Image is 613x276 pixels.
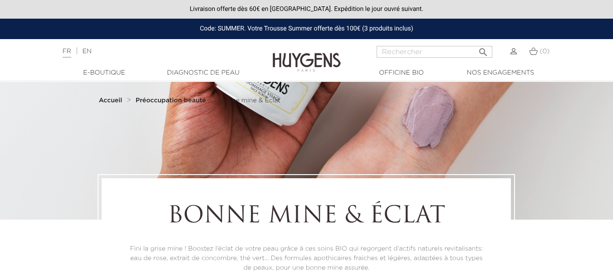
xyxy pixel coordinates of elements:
[58,46,249,57] div: |
[219,97,280,104] a: Bonne mine & Éclat
[158,68,249,78] a: Diagnostic de peau
[127,244,486,273] p: Fini la grise mine ! Boostez l’éclat de votre peau grâce à ces soins BIO qui regorgent d’actifs n...
[539,48,549,55] span: (0)
[273,38,341,73] img: Huygens
[136,97,208,104] a: Préoccupation beauté
[475,43,491,55] button: 
[59,68,150,78] a: E-Boutique
[455,68,546,78] a: Nos engagements
[63,48,71,58] a: FR
[99,97,123,104] strong: Accueil
[377,46,492,58] input: Rechercher
[136,97,206,104] strong: Préoccupation beauté
[99,97,124,104] a: Accueil
[478,44,489,55] i: 
[127,203,486,231] h1: Bonne mine & Éclat
[356,68,447,78] a: Officine Bio
[82,48,91,55] a: EN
